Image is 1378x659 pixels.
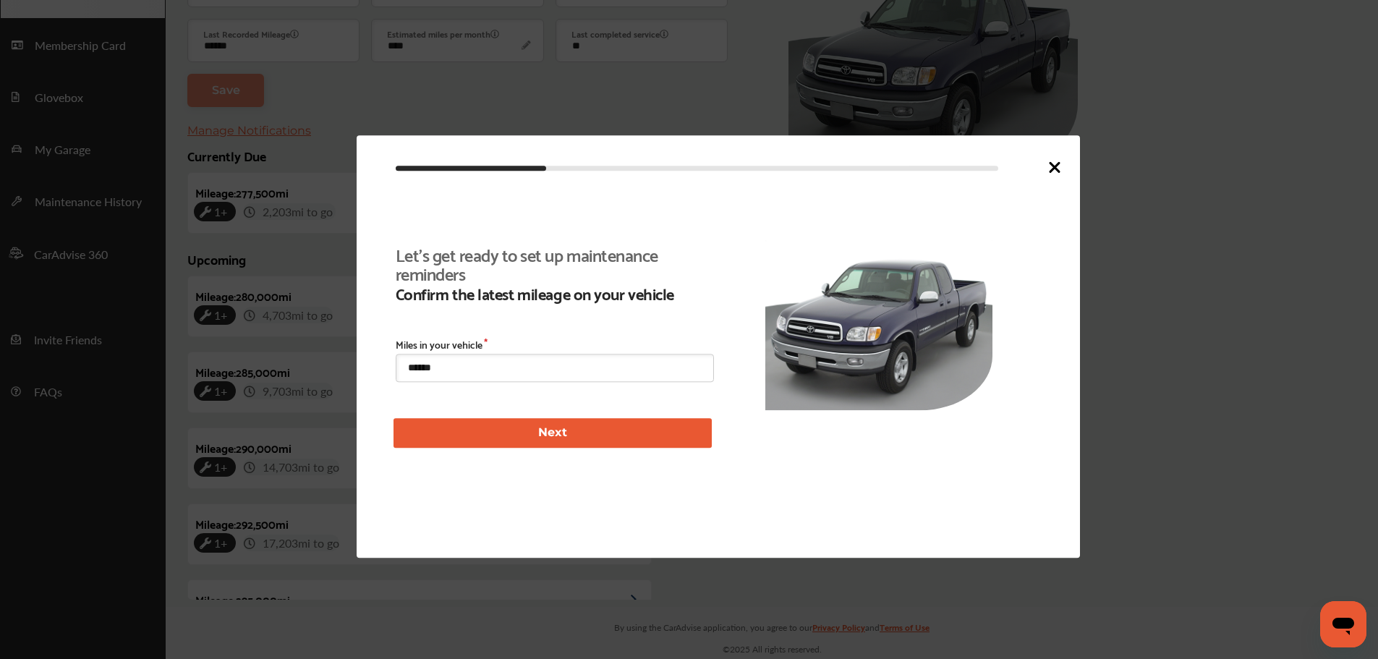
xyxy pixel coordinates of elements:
iframe: Button to launch messaging window [1320,601,1366,647]
img: 0431_st0640_046.jpg [765,240,992,411]
b: Confirm the latest mileage on your vehicle [396,284,705,303]
b: Let's get ready to set up maintenance reminders [396,245,705,283]
button: Next [394,418,712,448]
label: Miles in your vehicle [396,339,714,351]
